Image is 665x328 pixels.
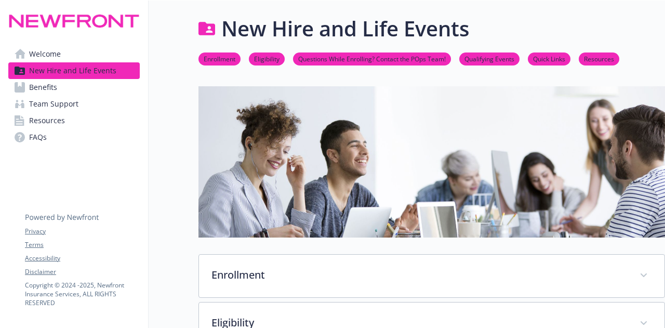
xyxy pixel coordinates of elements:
p: Enrollment [211,267,627,283]
a: Team Support [8,96,140,112]
span: Resources [29,112,65,129]
a: Qualifying Events [459,54,520,63]
span: Benefits [29,79,57,96]
a: Welcome [8,46,140,62]
a: Eligibility [249,54,285,63]
div: Enrollment [199,255,664,297]
a: Accessibility [25,254,139,263]
a: FAQs [8,129,140,146]
a: Resources [8,112,140,129]
a: Privacy [25,227,139,236]
span: New Hire and Life Events [29,62,116,79]
p: Copyright © 2024 - 2025 , Newfront Insurance Services, ALL RIGHTS RESERVED [25,281,139,307]
a: New Hire and Life Events [8,62,140,79]
img: new hire page banner [198,86,665,238]
span: FAQs [29,129,47,146]
span: Team Support [29,96,78,112]
a: Disclaimer [25,267,139,277]
a: Terms [25,240,139,250]
a: Questions While Enrolling? Contact the POps Team! [293,54,451,63]
span: Welcome [29,46,61,62]
a: Benefits [8,79,140,96]
a: Enrollment [198,54,241,63]
a: Quick Links [528,54,570,63]
a: Resources [579,54,619,63]
h1: New Hire and Life Events [221,13,469,44]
